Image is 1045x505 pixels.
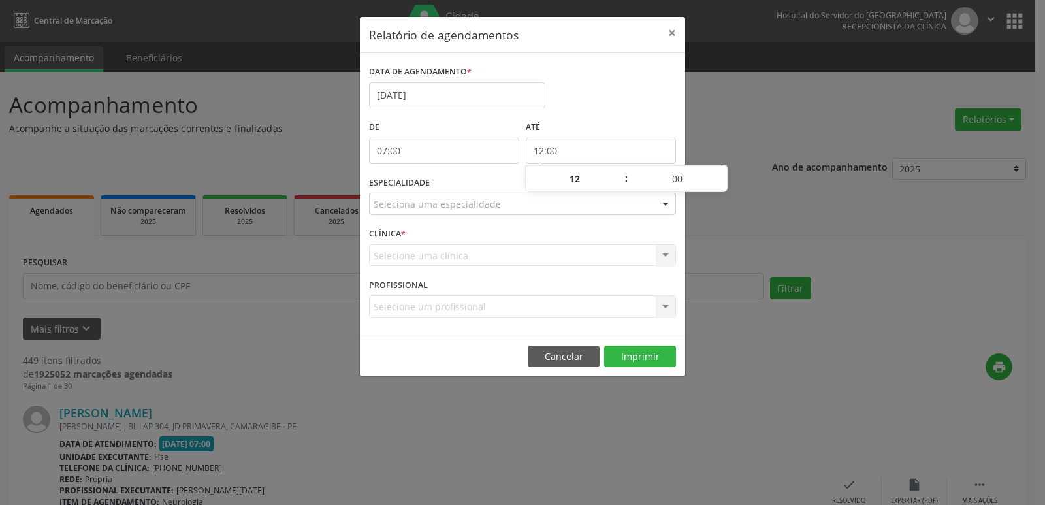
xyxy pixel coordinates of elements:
input: Hour [526,166,624,192]
button: Imprimir [604,346,676,368]
label: ESPECIALIDADE [369,173,430,193]
label: ATÉ [526,118,676,138]
button: Cancelar [528,346,600,368]
label: DATA DE AGENDAMENTO [369,62,472,82]
input: Selecione o horário final [526,138,676,164]
span: : [624,165,628,191]
button: Close [659,17,685,49]
label: CLÍNICA [369,224,406,244]
input: Selecione uma data ou intervalo [369,82,545,108]
span: Seleciona uma especialidade [374,197,501,211]
h5: Relatório de agendamentos [369,26,519,43]
label: PROFISSIONAL [369,275,428,295]
input: Minute [628,166,727,192]
input: Selecione o horário inicial [369,138,519,164]
label: De [369,118,519,138]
